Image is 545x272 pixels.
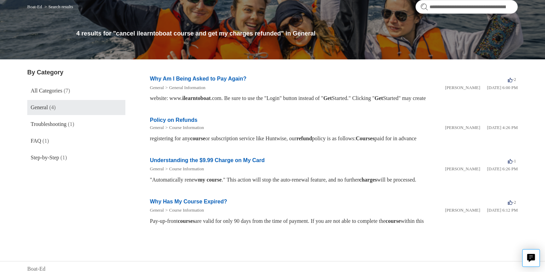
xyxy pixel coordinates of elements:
[150,207,164,213] a: General
[356,135,375,141] em: Courses
[31,138,41,144] span: FAQ
[27,4,42,9] a: Boat-Ed
[182,95,211,101] em: ilearntoboat
[206,177,221,183] em: course
[508,200,516,205] span: -2
[150,84,164,91] li: General
[508,158,516,163] span: -1
[169,166,204,171] a: Course Information
[31,121,66,127] span: Troubleshooting
[27,117,125,132] a: Troubleshooting (1)
[43,4,73,9] li: Search results
[169,207,204,213] a: Course Information
[198,177,205,183] em: my
[375,95,383,101] em: Get
[445,166,480,172] li: [PERSON_NAME]
[190,135,205,141] em: course
[27,150,125,165] a: Step-by-Step (1)
[150,157,265,163] a: Understanding the $9.99 Charge on My Card
[43,138,49,144] span: (1)
[31,155,59,160] span: Step-by-Step
[386,218,401,224] em: course
[487,207,518,213] time: 01/05/2024, 18:12
[487,85,518,90] time: 01/05/2024, 18:00
[150,166,164,171] a: General
[296,135,312,141] em: refund
[164,84,205,91] li: General Information
[150,94,518,102] div: website: www. .com. Be sure to use the "Login" button instead of " Started." Clicking " Started" ...
[150,124,164,131] li: General
[150,125,164,130] a: General
[150,85,164,90] a: General
[522,249,540,267] button: Live chat
[323,95,332,101] em: Get
[169,85,205,90] a: General Information
[169,125,204,130] a: Course Information
[150,166,164,172] li: General
[150,76,247,82] a: Why Am I Being Asked to Pay Again?
[445,207,480,214] li: [PERSON_NAME]
[164,166,204,172] li: Course Information
[61,155,67,160] span: (1)
[31,88,62,94] span: All Categories
[150,199,227,204] a: Why Has My Course Expired?
[27,4,43,9] li: Boat-Ed
[27,133,125,148] a: FAQ (1)
[27,100,125,115] a: General (4)
[164,207,204,214] li: Course Information
[150,134,518,143] div: registering for any or subscription service like Huntwise, our policy is as follows: paid for in ...
[68,121,74,127] span: (1)
[31,104,48,110] span: General
[487,125,518,130] time: 01/29/2024, 16:26
[27,68,125,77] h3: By Category
[150,117,198,123] a: Policy on Refunds
[178,218,195,224] em: courses
[150,217,518,225] div: Pay-up-front are valid for only 90 days from the time of payment. If you are not able to complete...
[150,176,518,184] div: "Automatically renew ." This action will stop the auto-renewal feature, and no further will be pr...
[150,207,164,214] li: General
[64,88,70,94] span: (7)
[27,83,125,98] a: All Categories (7)
[445,124,480,131] li: [PERSON_NAME]
[359,177,377,183] em: charges
[49,104,56,110] span: (4)
[487,166,518,171] time: 01/05/2024, 18:26
[445,84,480,91] li: [PERSON_NAME]
[164,124,204,131] li: Course Information
[508,77,516,82] span: -2
[76,29,518,38] h1: 4 results for "cancel ilearntoboat course and get my charges refunded" in General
